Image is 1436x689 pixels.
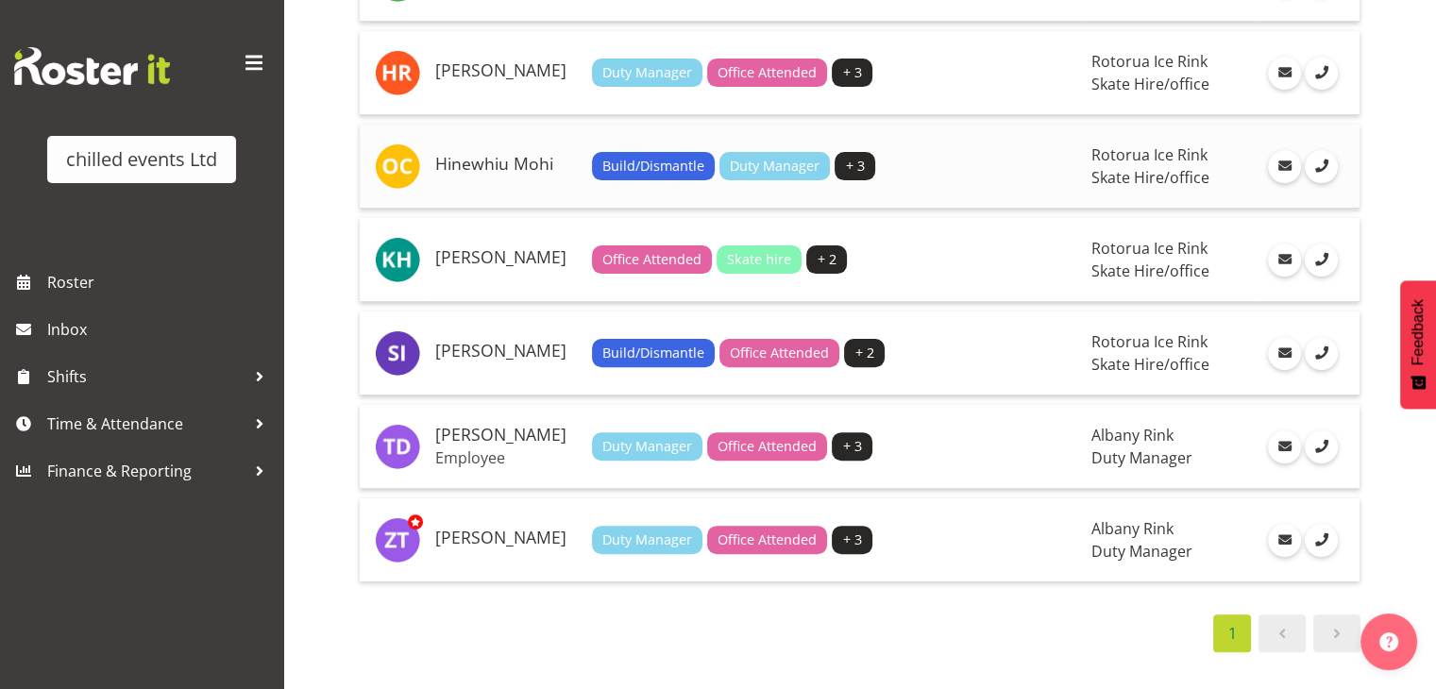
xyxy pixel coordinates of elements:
[435,448,577,467] p: Employee
[1268,150,1301,183] a: Email Employee
[1305,430,1338,463] a: Call Employee
[375,517,420,563] img: zak-tapling1280.jpg
[1091,331,1208,352] span: Rotorua Ice Rink
[47,268,274,296] span: Roster
[435,248,577,267] h5: [PERSON_NAME]
[718,62,817,83] span: Office Attended
[375,143,420,189] img: ollie-cameron11372.jpg
[1091,144,1208,165] span: Rotorua Ice Rink
[843,62,862,83] span: + 3
[1305,244,1338,277] a: Call Employee
[375,50,420,95] img: harriet-robertts11357.jpg
[602,156,704,176] span: Build/Dismantle
[47,410,245,438] span: Time & Attendance
[1091,260,1209,281] span: Skate Hire/office
[1091,51,1208,72] span: Rotorua Ice Rink
[1268,337,1301,370] a: Email Employee
[718,436,817,457] span: Office Attended
[1305,524,1338,557] a: Call Employee
[375,237,420,282] img: koben-hanks11358.jpg
[730,343,829,363] span: Office Attended
[375,330,420,376] img: summer-ireland11359.jpg
[846,156,865,176] span: + 3
[1091,447,1192,468] span: Duty Manager
[1305,337,1338,370] a: Call Employee
[47,362,245,391] span: Shifts
[435,61,577,80] h5: [PERSON_NAME]
[602,343,704,363] span: Build/Dismantle
[66,145,217,174] div: chilled events Ltd
[718,529,817,550] span: Office Attended
[435,426,577,445] h5: [PERSON_NAME]
[375,424,420,469] img: thomas-denzel1546.jpg
[435,342,577,361] h5: [PERSON_NAME]
[14,47,170,85] img: Rosterit website logo
[435,529,577,547] h5: [PERSON_NAME]
[1091,354,1209,375] span: Skate Hire/office
[818,249,836,270] span: + 2
[1091,518,1174,539] span: Albany Rink
[1268,524,1301,557] a: Email Employee
[602,249,701,270] span: Office Attended
[1268,244,1301,277] a: Email Employee
[1410,299,1427,365] span: Feedback
[1091,74,1209,94] span: Skate Hire/office
[843,436,862,457] span: + 3
[47,457,245,485] span: Finance & Reporting
[602,529,692,550] span: Duty Manager
[1091,238,1208,259] span: Rotorua Ice Rink
[1305,57,1338,90] a: Call Employee
[602,436,692,457] span: Duty Manager
[47,315,274,344] span: Inbox
[855,343,874,363] span: + 2
[435,155,577,174] h5: Hinewhiu Mohi
[1379,632,1398,651] img: help-xxl-2.png
[1268,430,1301,463] a: Email Employee
[1091,425,1174,445] span: Albany Rink
[727,249,791,270] span: Skate hire
[1268,57,1301,90] a: Email Employee
[1305,150,1338,183] a: Call Employee
[843,529,862,550] span: + 3
[1091,541,1192,562] span: Duty Manager
[730,156,819,176] span: Duty Manager
[1400,280,1436,409] button: Feedback - Show survey
[602,62,692,83] span: Duty Manager
[1091,167,1209,188] span: Skate Hire/office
